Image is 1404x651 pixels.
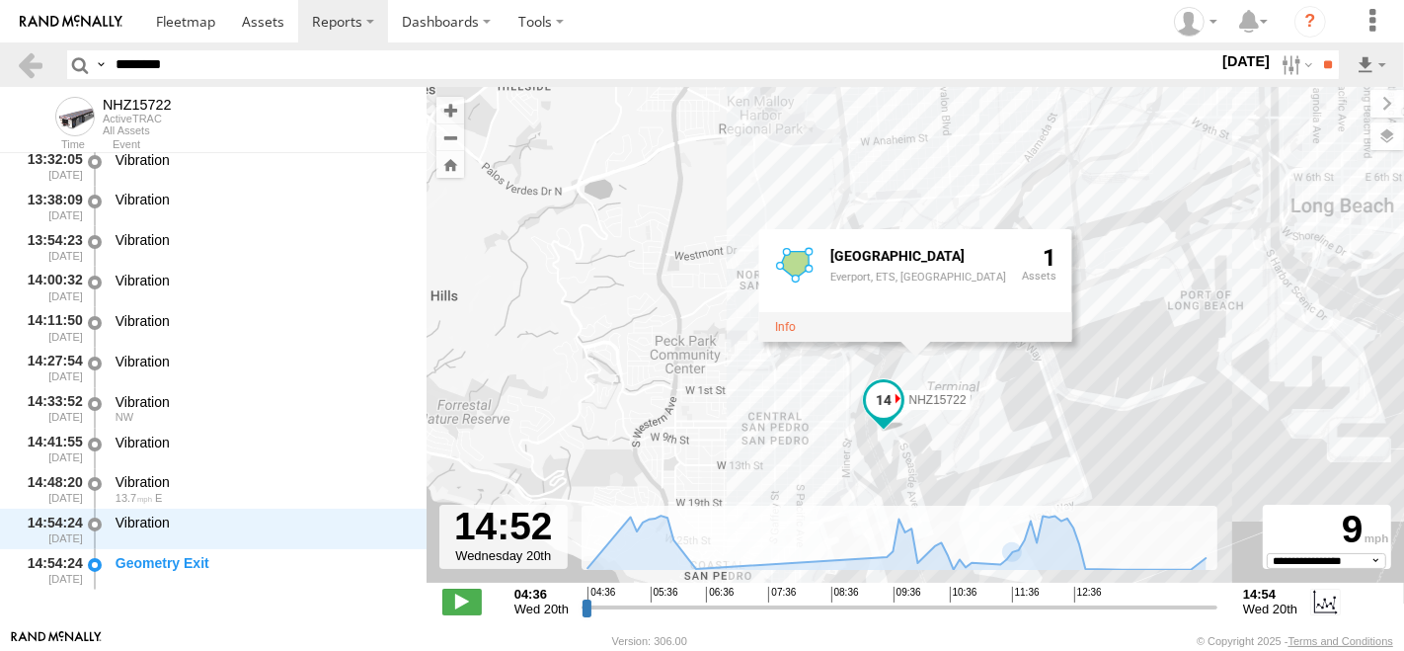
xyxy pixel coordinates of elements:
div: Vibration [116,434,408,451]
div: 13:38:09 [DATE] [16,189,85,225]
div: 14:54:24 [DATE] [16,551,85,588]
div: Vibration [116,514,408,531]
div: Time [16,140,85,150]
div: 13:32:05 [DATE] [16,148,85,185]
div: Vibration [116,151,408,169]
span: Heading: 88 [155,492,162,504]
span: NHZ15722 [909,393,967,407]
span: 07:36 [768,587,796,603]
label: Export results as... [1355,50,1388,79]
div: All Assets [103,124,172,136]
div: Version: 306.00 [612,635,687,647]
div: Vibration [116,191,408,208]
a: Visit our Website [11,631,102,651]
span: 12:36 [1074,587,1102,603]
div: Vibration [116,272,408,289]
span: 05:36 [651,587,678,603]
img: rand-logo.svg [20,15,122,29]
div: Vibration [116,353,408,370]
span: 06:36 [706,587,734,603]
div: 1 [1022,245,1056,308]
i: ? [1294,6,1326,38]
div: 9 [1266,508,1388,553]
div: 14:33:52 [DATE] [16,390,85,427]
div: © Copyright 2025 - [1197,635,1393,647]
div: Zulema McIntosch [1167,7,1224,37]
div: Event [113,140,427,150]
label: Search Query [93,50,109,79]
strong: 14:54 [1243,587,1297,602]
div: Everport, ETS, [GEOGRAPHIC_DATA] [830,272,1006,284]
div: 14:41:55 [DATE] [16,431,85,467]
span: 04:36 [587,587,615,603]
div: 14:48:20 [DATE] [16,471,85,508]
span: 09:36 [894,587,921,603]
label: Search Filter Options [1274,50,1316,79]
div: Geometry Exit [116,554,408,572]
div: Fence Name - Everport Terminal [830,249,1006,264]
div: Vibration [116,231,408,249]
span: 11:36 [1012,587,1040,603]
a: View fence details [775,320,796,334]
div: 14:11:50 [DATE] [16,309,85,346]
button: Zoom out [436,123,464,151]
span: Wed 20th Aug 2025 [1243,602,1297,616]
span: 13.7 [116,492,152,504]
button: Zoom Home [436,151,464,178]
div: Vibration [116,393,408,411]
div: Vibration [116,473,408,491]
div: 13:54:23 [DATE] [16,228,85,265]
div: 14:27:54 [DATE] [16,350,85,386]
span: 08:36 [831,587,859,603]
strong: 04:36 [514,587,569,602]
div: ActiveTRAC [103,113,172,124]
span: Wed 20th Aug 2025 [514,602,569,616]
button: Zoom in [436,97,464,123]
label: [DATE] [1218,50,1274,72]
label: Play/Stop [442,589,482,614]
a: Terms and Conditions [1288,635,1393,647]
div: NHZ15722 - View Asset History [103,97,172,113]
span: Heading: 314 [116,411,133,423]
div: 14:54:24 [DATE] [16,511,85,547]
span: 10:36 [950,587,977,603]
a: Back to previous Page [16,50,44,79]
div: 14:00:32 [DATE] [16,269,85,305]
div: Vibration [116,312,408,330]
